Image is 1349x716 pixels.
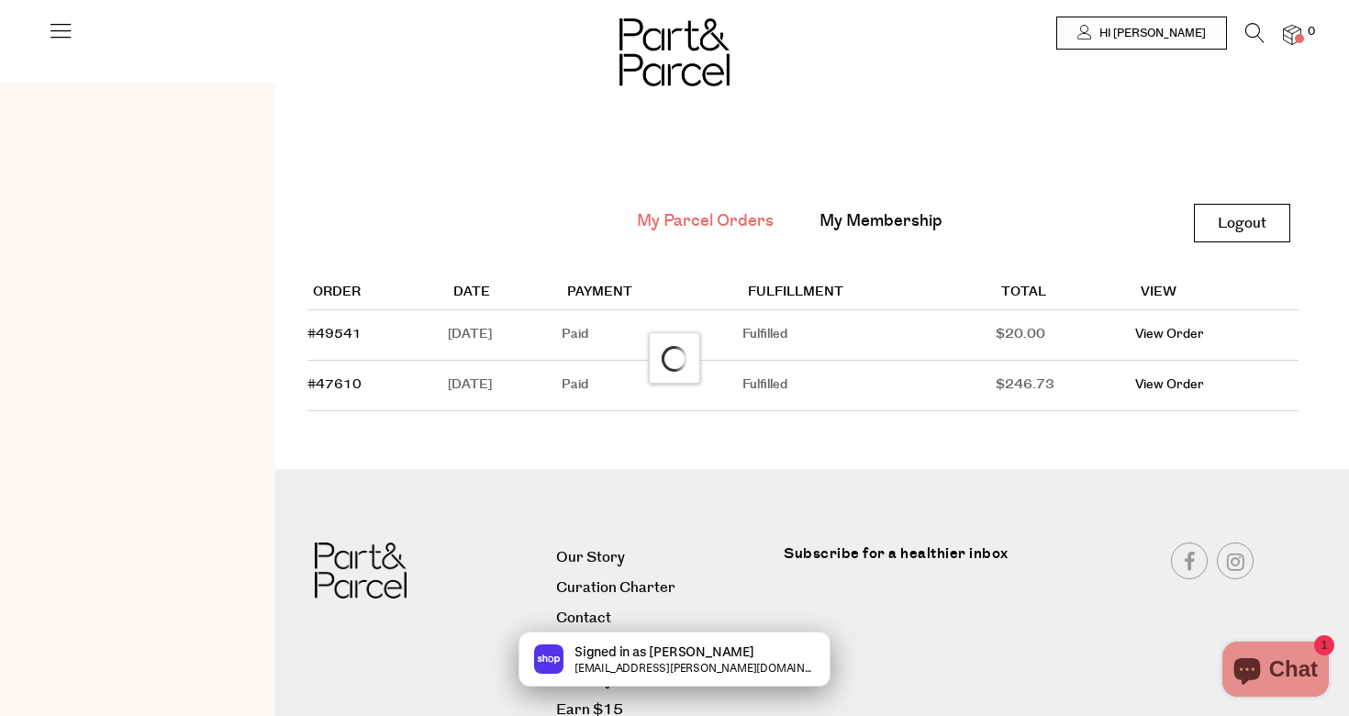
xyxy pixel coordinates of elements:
span: 0 [1303,24,1320,40]
span: Hi [PERSON_NAME] [1095,26,1206,41]
td: Paid [562,361,743,411]
td: Fulfilled [742,310,996,361]
th: Payment [562,276,743,310]
a: #47610 [307,375,362,394]
img: Part&Parcel [619,18,730,86]
a: My Membership [819,209,942,233]
a: Our Story [556,545,770,570]
td: [DATE] [448,361,562,411]
a: View Order [1135,325,1204,343]
th: Date [448,276,562,310]
th: Fulfillment [742,276,996,310]
td: $246.73 [996,361,1135,411]
td: $20.00 [996,310,1135,361]
td: Fulfilled [742,361,996,411]
a: Curation Charter [556,576,770,600]
td: Paid [562,310,743,361]
th: Order [307,276,448,310]
a: Hi [PERSON_NAME] [1056,17,1227,50]
label: Subscribe for a healthier inbox [784,543,1025,578]
a: View Order [1135,375,1204,394]
img: Part&Parcel [315,543,407,599]
td: [DATE] [448,310,562,361]
th: Total [996,276,1135,310]
a: #49541 [307,325,362,343]
a: My Parcel Orders [637,209,774,233]
a: Contact [556,606,770,631]
a: Logout [1194,204,1290,242]
a: 0 [1283,25,1301,44]
th: View [1135,276,1299,310]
